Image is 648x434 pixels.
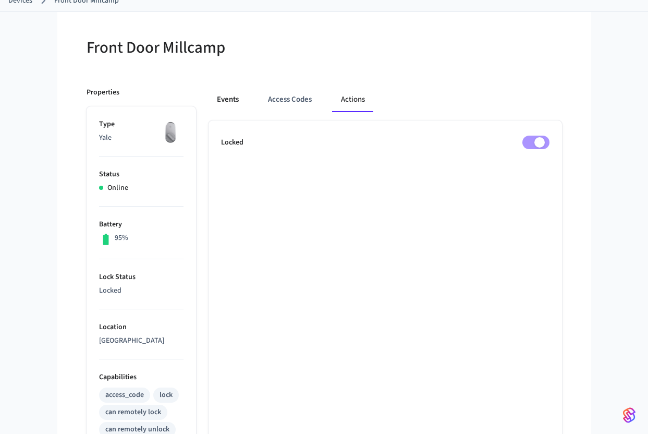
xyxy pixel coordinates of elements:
img: SeamLogoGradient.69752ec5.svg [623,407,635,424]
img: August Wifi Smart Lock 3rd Gen, Silver, Front [157,119,184,145]
p: Type [99,119,184,130]
p: Location [99,322,184,333]
p: Locked [221,137,243,148]
p: Yale [99,132,184,143]
p: [GEOGRAPHIC_DATA] [99,335,184,346]
div: access_code [105,390,144,401]
button: Access Codes [260,87,320,112]
p: Battery [99,219,184,230]
p: Capabilities [99,372,184,383]
p: Online [107,183,128,194]
div: ant example [209,87,562,112]
p: 95% [115,233,128,244]
h5: Front Door Millcamp [87,37,318,58]
p: Lock Status [99,272,184,283]
p: Properties [87,87,119,98]
button: Events [209,87,247,112]
button: Actions [333,87,373,112]
div: can remotely lock [105,407,161,418]
p: Status [99,169,184,180]
div: lock [160,390,173,401]
p: Locked [99,285,184,296]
